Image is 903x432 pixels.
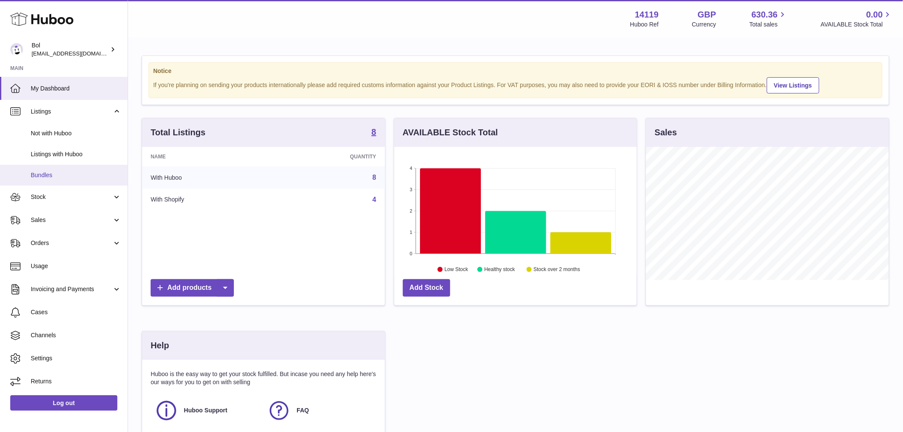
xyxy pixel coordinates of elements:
[635,9,659,20] strong: 14119
[297,406,309,414] span: FAQ
[630,20,659,29] div: Huboo Ref
[31,171,121,179] span: Bundles
[142,189,273,211] td: With Shopify
[31,193,112,201] span: Stock
[151,127,206,138] h3: Total Listings
[268,399,372,422] a: FAQ
[153,67,878,75] strong: Notice
[31,308,121,316] span: Cases
[749,9,787,29] a: 630.36 Total sales
[767,77,819,93] a: View Listings
[410,166,412,171] text: 4
[373,174,376,181] a: 8
[31,85,121,93] span: My Dashboard
[752,9,778,20] span: 630.36
[31,262,121,270] span: Usage
[866,9,883,20] span: 0.00
[142,147,273,166] th: Name
[153,76,878,93] div: If you're planning on sending your products internationally please add required customs informati...
[31,108,112,116] span: Listings
[533,267,580,273] text: Stock over 2 months
[484,267,516,273] text: Healthy stock
[184,406,227,414] span: Huboo Support
[410,230,412,235] text: 1
[31,216,112,224] span: Sales
[410,187,412,192] text: 3
[410,208,412,213] text: 2
[373,196,376,203] a: 4
[403,279,450,297] a: Add Stock
[692,20,717,29] div: Currency
[151,370,376,386] p: Huboo is the easy way to get your stock fulfilled. But incase you need any help here's our ways f...
[31,354,121,362] span: Settings
[151,340,169,351] h3: Help
[372,128,376,138] a: 8
[31,129,121,137] span: Not with Huboo
[403,127,498,138] h3: AVAILABLE Stock Total
[821,9,893,29] a: 0.00 AVAILABLE Stock Total
[31,239,112,247] span: Orders
[655,127,677,138] h3: Sales
[31,285,112,293] span: Invoicing and Payments
[155,399,259,422] a: Huboo Support
[10,43,23,56] img: internalAdmin-14119@internal.huboo.com
[445,267,469,273] text: Low Stock
[372,128,376,136] strong: 8
[821,20,893,29] span: AVAILABLE Stock Total
[31,377,121,385] span: Returns
[10,395,117,411] a: Log out
[31,150,121,158] span: Listings with Huboo
[698,9,716,20] strong: GBP
[31,331,121,339] span: Channels
[410,251,412,256] text: 0
[32,41,108,58] div: Bol
[142,166,273,189] td: With Huboo
[32,50,125,57] span: [EMAIL_ADDRESS][DOMAIN_NAME]
[273,147,385,166] th: Quantity
[749,20,787,29] span: Total sales
[151,279,234,297] a: Add products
